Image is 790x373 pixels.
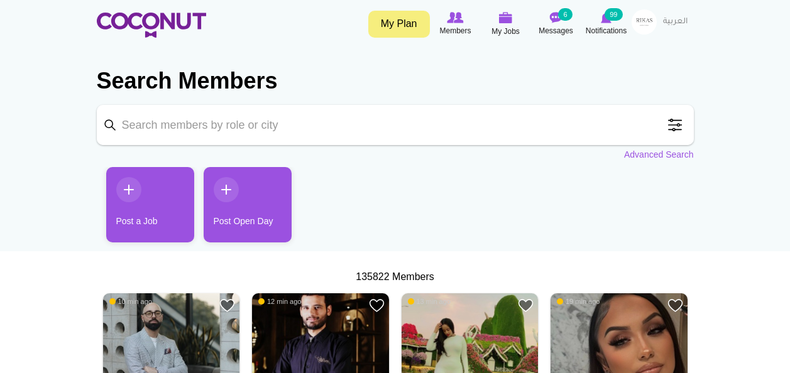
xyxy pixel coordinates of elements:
a: العربية [657,9,694,35]
a: Add to Favourites [369,298,385,313]
a: Browse Members Members [431,9,481,38]
li: 1 / 2 [97,167,185,252]
span: 12 min ago [258,297,301,306]
a: Post a Job [106,167,194,242]
span: Messages [539,24,573,37]
img: Notifications [601,12,612,23]
a: My Plan [368,11,430,38]
h2: Search Members [97,66,694,96]
a: Add to Favourites [667,298,683,313]
span: 10 min ago [109,297,152,306]
small: 6 [558,8,572,21]
img: Messages [550,12,562,23]
span: Members [439,24,471,37]
a: Add to Favourites [219,298,235,313]
a: My Jobs My Jobs [481,9,531,39]
a: Notifications Notifications 99 [581,9,632,38]
div: 135822 Members [97,270,694,284]
span: 13 min ago [408,297,451,306]
span: Notifications [586,24,627,37]
span: 19 min ago [557,297,600,306]
a: Add to Favourites [518,298,534,313]
span: My Jobs [491,25,520,38]
input: Search members by role or city [97,105,694,145]
li: 2 / 2 [194,167,282,252]
a: Messages Messages 6 [531,9,581,38]
a: Post Open Day [204,167,292,242]
img: Home [97,13,206,38]
a: Advanced Search [624,148,694,161]
img: My Jobs [499,12,513,23]
small: 99 [605,8,622,21]
img: Browse Members [447,12,463,23]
